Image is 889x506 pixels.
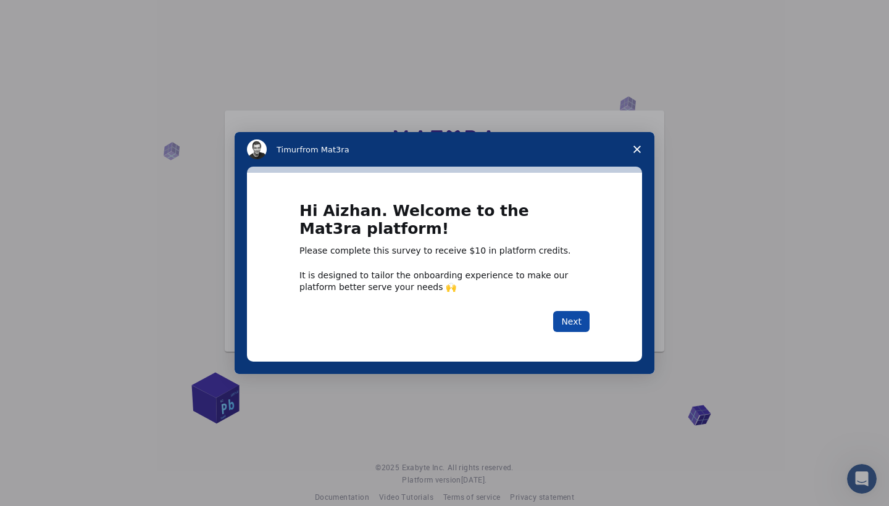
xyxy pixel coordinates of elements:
[299,270,590,292] div: It is designed to tailor the onboarding experience to make our platform better serve your needs 🙌
[247,139,267,159] img: Profile image for Timur
[277,145,299,154] span: Timur
[620,132,654,167] span: Close survey
[299,145,349,154] span: from Mat3ra
[299,245,590,257] div: Please complete this survey to receive $10 in platform credits.
[553,311,590,332] button: Next
[299,202,590,245] h1: Hi Aizhan. Welcome to the Mat3ra platform!
[26,9,70,20] span: Support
